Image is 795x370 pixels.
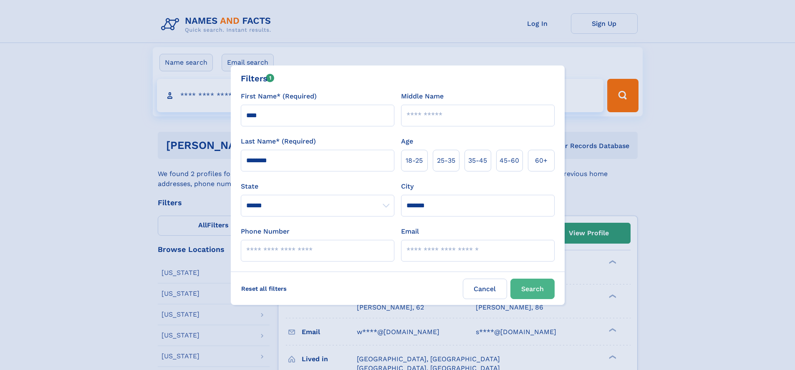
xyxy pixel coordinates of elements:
span: 45‑60 [500,156,519,166]
label: First Name* (Required) [241,91,317,101]
span: 25‑35 [437,156,455,166]
label: City [401,181,414,191]
label: Age [401,136,413,146]
label: Middle Name [401,91,444,101]
span: 60+ [535,156,548,166]
label: Reset all filters [236,279,292,299]
span: 18‑25 [406,156,423,166]
div: Filters [241,72,275,85]
label: Phone Number [241,227,290,237]
button: Search [510,279,555,299]
label: Cancel [463,279,507,299]
label: Email [401,227,419,237]
span: 35‑45 [468,156,487,166]
label: State [241,181,394,191]
label: Last Name* (Required) [241,136,316,146]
